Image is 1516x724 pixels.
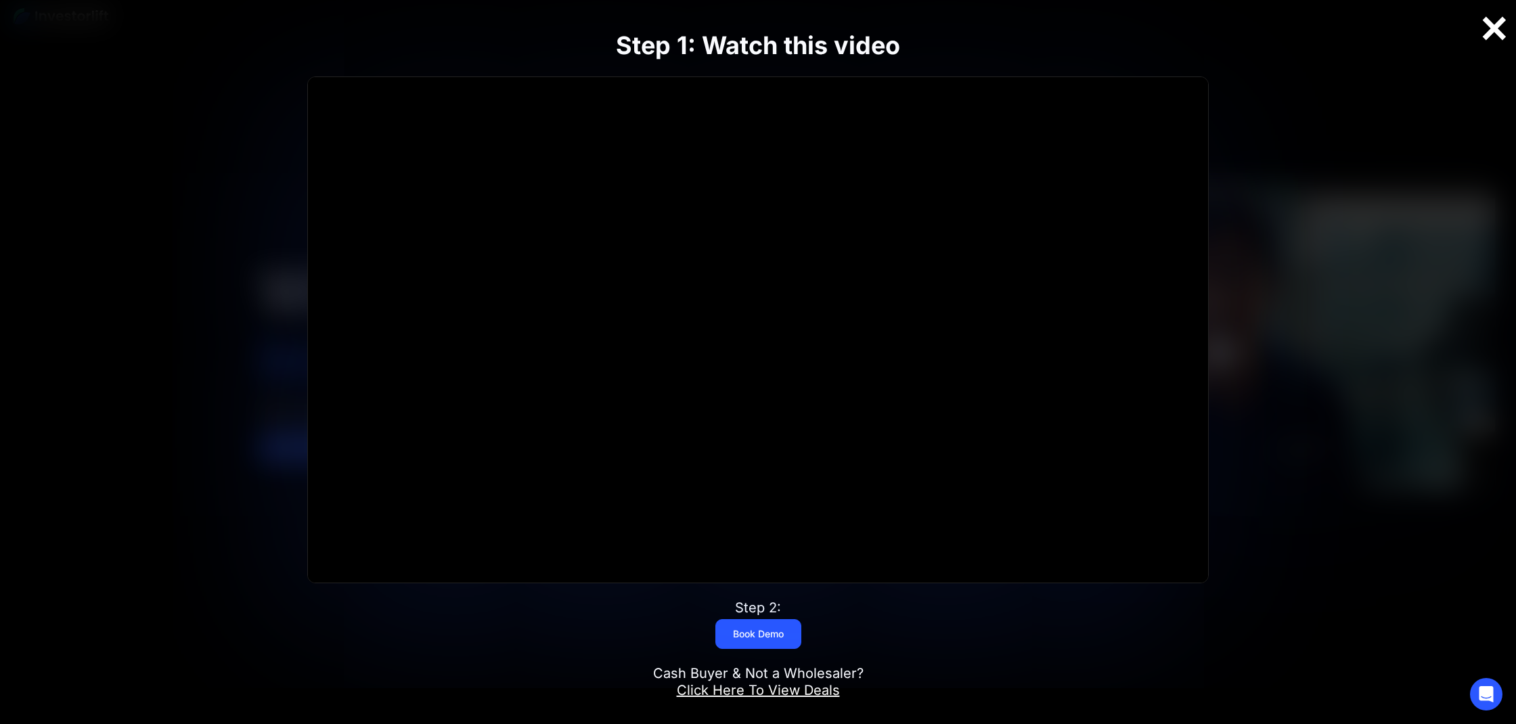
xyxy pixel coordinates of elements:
[653,665,864,699] div: Cash Buyer & Not a Wholesaler?
[677,682,840,698] a: Click Here To View Deals
[1470,678,1502,710] div: Open Intercom Messenger
[616,30,900,60] strong: Step 1: Watch this video
[715,619,801,649] a: Book Demo
[735,599,781,616] div: Step 2:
